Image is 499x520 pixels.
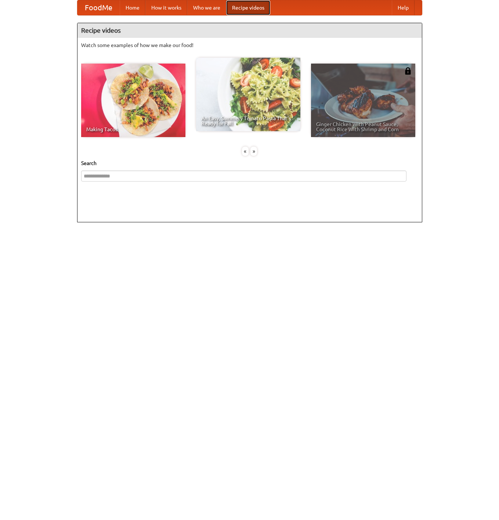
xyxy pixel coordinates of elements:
a: Who we are [187,0,226,15]
div: » [250,147,257,156]
a: Help [392,0,415,15]
a: Home [120,0,145,15]
h4: Recipe videos [77,23,422,38]
img: 483408.png [404,67,412,75]
a: How it works [145,0,187,15]
a: An Easy, Summery Tomato Pasta That's Ready for Fall [196,58,300,131]
p: Watch some examples of how we make our food! [81,42,418,49]
a: FoodMe [77,0,120,15]
span: An Easy, Summery Tomato Pasta That's Ready for Fall [201,116,295,126]
a: Recipe videos [226,0,270,15]
span: Making Tacos [86,127,180,132]
div: « [242,147,249,156]
h5: Search [81,159,418,167]
a: Making Tacos [81,64,185,137]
